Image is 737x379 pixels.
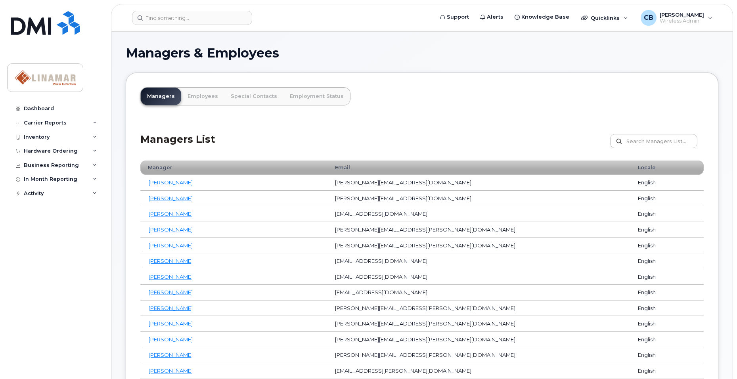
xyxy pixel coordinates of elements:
[328,316,631,332] td: [PERSON_NAME][EMAIL_ADDRESS][PERSON_NAME][DOMAIN_NAME]
[328,269,631,285] td: [EMAIL_ADDRESS][DOMAIN_NAME]
[140,134,215,157] h2: Managers List
[631,363,681,379] td: english
[631,175,681,191] td: english
[149,305,193,311] a: [PERSON_NAME]
[328,175,631,191] td: [PERSON_NAME][EMAIL_ADDRESS][DOMAIN_NAME]
[631,285,681,301] td: english
[328,301,631,316] td: [PERSON_NAME][EMAIL_ADDRESS][PERSON_NAME][DOMAIN_NAME]
[149,242,193,249] a: [PERSON_NAME]
[181,88,224,105] a: Employees
[631,191,681,207] td: english
[328,238,631,254] td: [PERSON_NAME][EMAIL_ADDRESS][PERSON_NAME][DOMAIN_NAME]
[283,88,350,105] a: Employment Status
[149,195,193,201] a: [PERSON_NAME]
[126,46,718,60] h1: Managers & Employees
[631,269,681,285] td: english
[149,226,193,233] a: [PERSON_NAME]
[631,253,681,269] td: english
[328,191,631,207] td: [PERSON_NAME][EMAIL_ADDRESS][DOMAIN_NAME]
[328,285,631,301] td: [EMAIL_ADDRESS][DOMAIN_NAME]
[149,258,193,264] a: [PERSON_NAME]
[149,320,193,327] a: [PERSON_NAME]
[149,368,193,374] a: [PERSON_NAME]
[631,332,681,348] td: english
[328,253,631,269] td: [EMAIL_ADDRESS][DOMAIN_NAME]
[149,179,193,186] a: [PERSON_NAME]
[328,332,631,348] td: [PERSON_NAME][EMAIL_ADDRESS][PERSON_NAME][DOMAIN_NAME]
[141,88,181,105] a: Managers
[631,222,681,238] td: english
[631,206,681,222] td: english
[328,161,631,175] th: Email
[140,161,328,175] th: Manager
[631,161,681,175] th: Locale
[149,336,193,343] a: [PERSON_NAME]
[631,316,681,332] td: english
[631,238,681,254] td: english
[149,289,193,295] a: [PERSON_NAME]
[224,88,283,105] a: Special Contacts
[328,363,631,379] td: [EMAIL_ADDRESS][PERSON_NAME][DOMAIN_NAME]
[631,347,681,363] td: english
[149,211,193,217] a: [PERSON_NAME]
[149,274,193,280] a: [PERSON_NAME]
[328,347,631,363] td: [PERSON_NAME][EMAIL_ADDRESS][PERSON_NAME][DOMAIN_NAME]
[149,352,193,358] a: [PERSON_NAME]
[631,301,681,316] td: english
[328,206,631,222] td: [EMAIL_ADDRESS][DOMAIN_NAME]
[328,222,631,238] td: [PERSON_NAME][EMAIL_ADDRESS][PERSON_NAME][DOMAIN_NAME]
